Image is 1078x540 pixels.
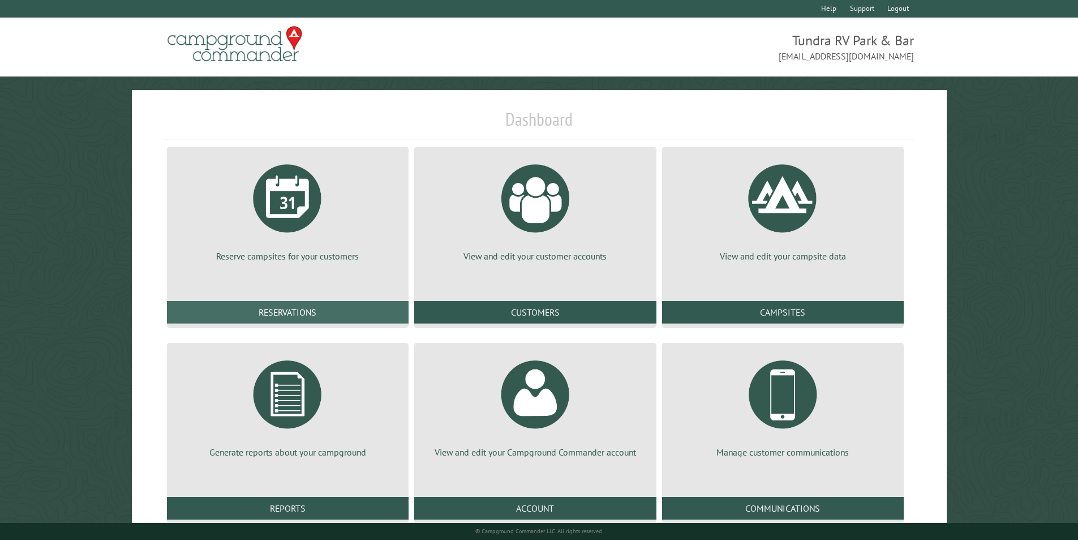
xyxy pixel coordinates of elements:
[428,446,642,458] p: View and edit your Campground Commander account
[414,301,656,324] a: Customers
[662,497,904,520] a: Communications
[414,497,656,520] a: Account
[167,497,409,520] a: Reports
[181,446,395,458] p: Generate reports about your campground
[164,108,914,139] h1: Dashboard
[676,352,890,458] a: Manage customer communications
[181,352,395,458] a: Generate reports about your campground
[539,31,914,63] span: Tundra RV Park & Bar [EMAIL_ADDRESS][DOMAIN_NAME]
[164,22,306,66] img: Campground Commander
[181,250,395,262] p: Reserve campsites for your customers
[428,250,642,262] p: View and edit your customer accounts
[662,301,904,324] a: Campsites
[676,250,890,262] p: View and edit your campsite data
[181,156,395,262] a: Reserve campsites for your customers
[428,156,642,262] a: View and edit your customer accounts
[475,528,603,535] small: © Campground Commander LLC. All rights reserved.
[676,156,890,262] a: View and edit your campsite data
[676,446,890,458] p: Manage customer communications
[167,301,409,324] a: Reservations
[428,352,642,458] a: View and edit your Campground Commander account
